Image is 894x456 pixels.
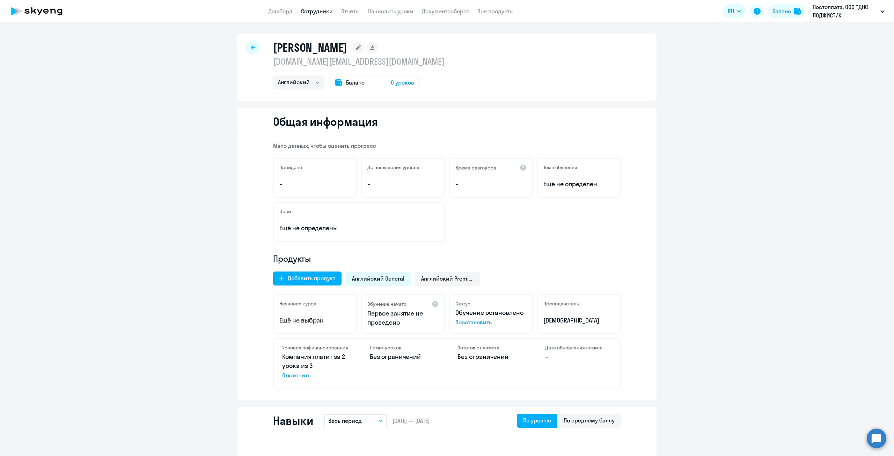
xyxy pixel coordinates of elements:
button: Балансbalance [768,4,805,18]
button: Добавить продукт [273,272,342,285]
div: Баланс [772,7,791,15]
a: Все продукты [477,8,514,15]
span: [DATE] — [DATE] [393,417,430,425]
h5: Преподаватель [543,301,579,307]
a: Дашборд [268,8,293,15]
h2: Общая информация [273,115,378,129]
span: Восстановить [455,318,527,326]
h4: Остаток от лимита [457,345,524,351]
span: Обучение остановлено [455,309,523,317]
a: Начислить уроки [368,8,413,15]
h5: Темп обучения [543,164,577,171]
p: Ещё не выбран [279,316,351,325]
h5: Цели [279,208,291,215]
span: RU [728,7,734,15]
div: Добавить продукт [288,274,335,282]
h1: [PERSON_NAME] [273,41,347,55]
span: Английский Premium [421,275,474,282]
button: Весь период [324,414,387,427]
h5: Пройдено [279,164,302,171]
span: Отключить [282,371,349,379]
button: Постоплата, ООО "ДНС ЛОДЖИСТИК" [809,3,888,20]
img: balance [794,8,801,15]
p: Ещё не определены [279,224,439,233]
a: Документооборот [422,8,469,15]
div: По уровню [523,416,551,425]
p: Первое занятие не проведено [367,309,439,327]
h5: Время разговора [455,165,496,171]
p: [DEMOGRAPHIC_DATA] [543,316,615,325]
p: Постоплата, ООО "ДНС ЛОДЖИСТИК" [813,3,878,20]
span: Баланс [346,78,365,87]
h4: Продукты [273,253,621,264]
span: Ещё не определён [543,180,615,189]
a: Отчеты [341,8,360,15]
p: Мало данных, чтобы оценить прогресс [273,142,621,150]
span: 0 уроков [391,78,414,87]
h4: Дата обновления лимита [545,345,612,351]
p: – [545,352,612,361]
h5: Обучение начато [367,301,406,307]
p: Компания платит за 2 урока из 3 [282,352,349,379]
div: По среднему баллу [564,416,615,425]
p: – [279,180,351,189]
p: Весь период [328,417,362,425]
p: [DOMAIN_NAME][EMAIL_ADDRESS][DOMAIN_NAME] [273,56,445,67]
button: RU [723,4,746,18]
p: – [455,180,527,189]
p: – [367,180,439,189]
h4: Условия софинансирования [282,345,349,351]
span: Английский General [352,275,404,282]
h5: До повышения уровня [367,164,419,171]
h2: Навыки [273,414,313,428]
h5: Статус [455,301,470,307]
a: Сотрудники [301,8,333,15]
h5: Название курса [279,301,316,307]
p: Без ограничений [370,352,437,361]
p: Без ограничений [457,352,524,361]
h4: Лимит уроков [370,345,437,351]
